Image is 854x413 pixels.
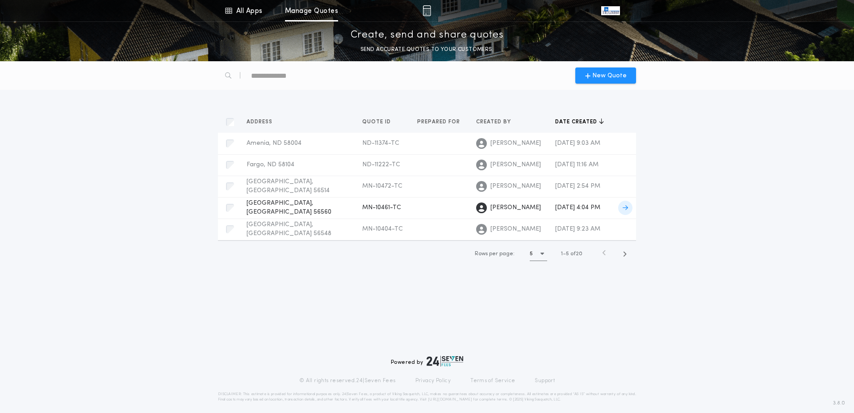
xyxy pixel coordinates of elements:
span: Fargo, ND 58104 [247,161,294,168]
span: 3.8.0 [833,399,845,407]
span: [DATE] 9:23 AM [555,226,600,232]
h1: 5 [530,249,533,258]
button: 5 [530,247,547,261]
span: MN-10461-TC [362,204,401,211]
span: [PERSON_NAME] [490,203,541,212]
span: [GEOGRAPHIC_DATA], [GEOGRAPHIC_DATA] 56548 [247,221,331,237]
span: Rows per page: [475,251,515,257]
p: DISCLAIMER: This estimate is provided for informational purposes only. 24|Seven Fees, a product o... [218,392,636,402]
span: of 20 [570,250,582,258]
button: Created by [476,118,518,126]
span: MN-10472-TC [362,183,402,190]
span: Date created [555,118,599,126]
span: Address [247,118,274,126]
span: MN-10404-TC [362,226,403,232]
p: SEND ACCURATE QUOTES TO YOUR CUSTOMERS. [360,45,494,54]
span: Prepared for [417,118,462,126]
a: Terms of Service [470,377,515,384]
span: New Quote [592,71,627,80]
span: 1 [561,251,563,257]
button: Address [247,118,279,126]
img: logo [427,356,463,367]
span: ND-11374-TC [362,140,399,147]
span: Created by [476,118,513,126]
span: [DATE] 9:03 AM [555,140,600,147]
span: Amenia, ND 58004 [247,140,301,147]
a: Support [535,377,555,384]
span: [PERSON_NAME] [490,139,541,148]
p: © All rights reserved. 24|Seven Fees [299,377,396,384]
span: [GEOGRAPHIC_DATA], [GEOGRAPHIC_DATA] 56560 [247,200,331,215]
span: [DATE] 2:54 PM [555,183,600,190]
span: Quote ID [362,118,393,126]
img: img [423,5,431,16]
span: [DATE] 4:04 PM [555,204,600,211]
button: New Quote [575,67,636,84]
span: [PERSON_NAME] [490,160,541,169]
a: [URL][DOMAIN_NAME] [428,398,472,401]
p: Create, send and share quotes [351,28,504,42]
span: [GEOGRAPHIC_DATA], [GEOGRAPHIC_DATA] 56514 [247,178,330,194]
span: ND-11222-TC [362,161,400,168]
span: [PERSON_NAME] [490,225,541,234]
button: Quote ID [362,118,398,126]
button: Date created [555,118,604,126]
span: [DATE] 11:16 AM [555,161,599,168]
span: [PERSON_NAME] [490,182,541,191]
div: Powered by [391,356,463,367]
a: Privacy Policy [415,377,451,384]
span: 5 [566,251,569,257]
img: vs-icon [601,6,620,15]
